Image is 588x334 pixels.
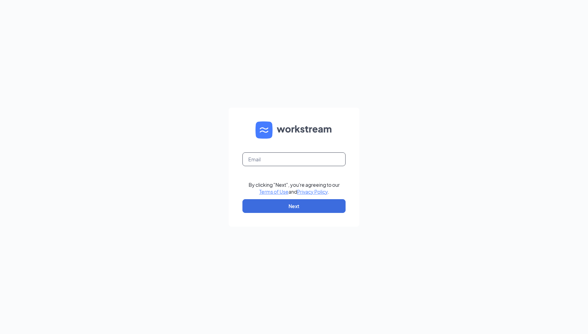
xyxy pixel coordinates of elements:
button: Next [242,199,346,213]
a: Terms of Use [259,188,288,195]
div: By clicking "Next", you're agreeing to our and . [249,181,340,195]
input: Email [242,152,346,166]
a: Privacy Policy [297,188,328,195]
img: WS logo and Workstream text [255,121,333,139]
